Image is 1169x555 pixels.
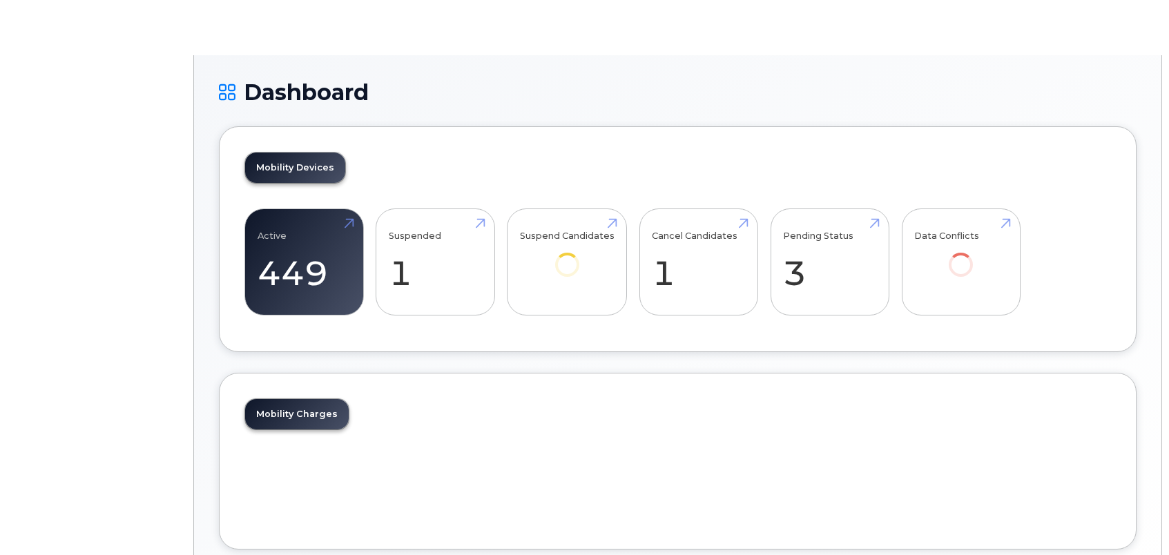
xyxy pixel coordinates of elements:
[914,217,1007,296] a: Data Conflicts
[258,217,351,308] a: Active 449
[245,153,345,183] a: Mobility Devices
[520,217,615,296] a: Suspend Candidates
[389,217,482,308] a: Suspended 1
[219,80,1137,104] h1: Dashboard
[652,217,745,308] a: Cancel Candidates 1
[245,399,349,429] a: Mobility Charges
[783,217,876,308] a: Pending Status 3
